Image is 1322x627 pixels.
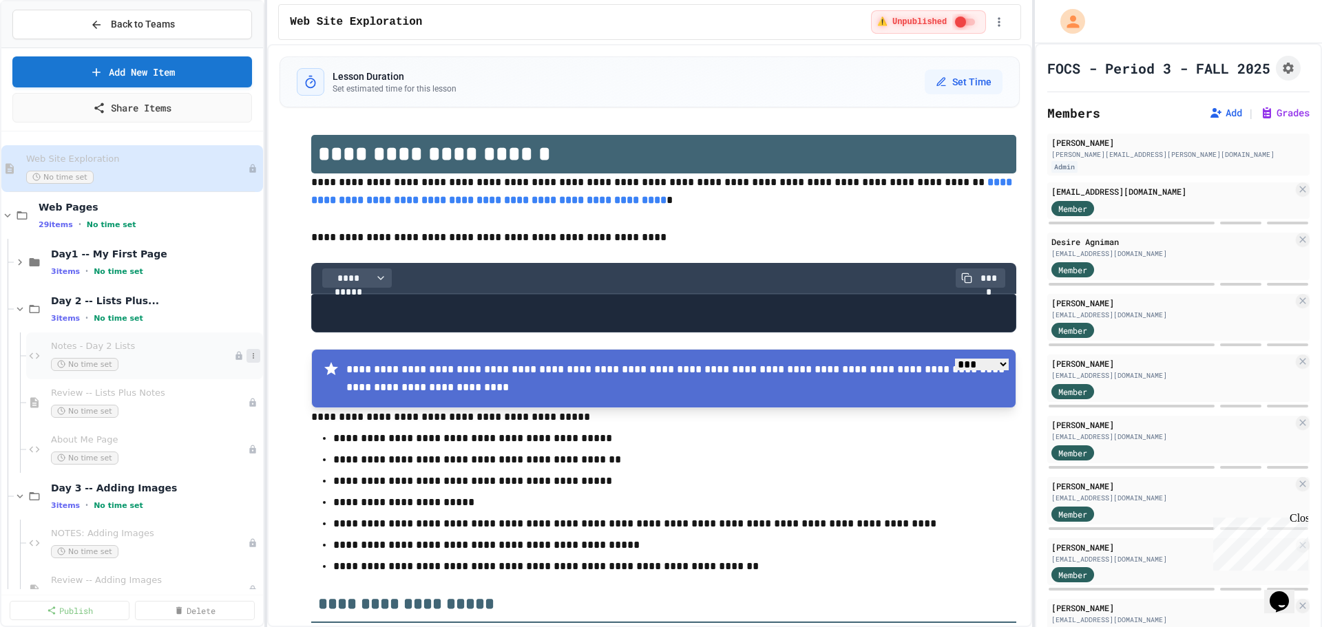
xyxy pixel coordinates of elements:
h1: FOCS - Period 3 - FALL 2025 [1047,59,1270,78]
div: Desire Agniman [1051,235,1293,248]
button: Add [1209,106,1242,120]
span: Review -- Adding Images [51,575,248,586]
div: [PERSON_NAME] [1051,418,1293,431]
button: More options [246,349,260,363]
button: Assignment Settings [1276,56,1301,81]
span: 3 items [51,267,80,276]
a: Share Items [12,93,252,123]
span: Web Site Exploration [290,14,422,30]
span: 3 items [51,314,80,323]
span: • [85,266,88,277]
div: [PERSON_NAME] [1051,297,1293,309]
div: Unpublished [234,351,244,361]
span: 29 items [39,220,73,229]
iframe: chat widget [1264,572,1308,613]
div: Unpublished [248,585,258,595]
span: Day 2 -- Lists Plus... [51,295,260,307]
div: My Account [1046,6,1089,37]
span: • [85,312,88,323]
span: • [78,219,81,230]
span: About Me Page [51,434,248,446]
div: Admin [1051,161,1078,173]
span: No time set [51,451,118,465]
span: ⚠️ Unpublished [877,17,947,28]
div: [EMAIL_ADDRESS][DOMAIN_NAME] [1051,185,1293,198]
span: Day 3 -- Adding Images [51,482,260,494]
div: [PERSON_NAME] [1051,136,1305,149]
div: [EMAIL_ADDRESS][DOMAIN_NAME] [1051,554,1293,564]
span: Web Pages [39,201,260,213]
div: [EMAIL_ADDRESS][DOMAIN_NAME] [1051,432,1293,442]
div: [EMAIL_ADDRESS][DOMAIN_NAME] [1051,493,1293,503]
div: [PERSON_NAME][EMAIL_ADDRESS][PERSON_NAME][DOMAIN_NAME] [1051,149,1305,160]
a: Add New Item [12,56,252,87]
div: [PERSON_NAME] [1051,357,1293,370]
h3: Lesson Duration [333,70,457,83]
div: [EMAIL_ADDRESS][DOMAIN_NAME] [1051,248,1293,259]
div: ⚠️ Students cannot see this content! Click the toggle to publish it and make it visible to your c... [871,10,986,34]
span: No time set [87,220,136,229]
span: No time set [51,358,118,371]
span: Member [1058,508,1087,520]
span: No time set [94,314,143,323]
div: [PERSON_NAME] [1051,541,1293,553]
div: [PERSON_NAME] [1051,602,1293,614]
div: Unpublished [248,164,258,173]
span: Back to Teams [111,17,175,32]
div: Unpublished [248,398,258,407]
span: • [85,500,88,511]
a: Delete [135,601,255,620]
a: Publish [10,601,129,620]
div: [EMAIL_ADDRESS][DOMAIN_NAME] [1051,370,1293,381]
span: NOTES: Adding Images [51,528,248,540]
button: Grades [1260,106,1310,120]
span: Member [1058,568,1087,581]
span: No time set [94,501,143,510]
button: Set Time [925,70,1003,94]
span: Member [1058,202,1087,215]
span: No time set [94,267,143,276]
button: Back to Teams [12,10,252,39]
span: Member [1058,264,1087,276]
span: Notes - Day 2 Lists [51,341,234,352]
span: No time set [26,171,94,184]
span: Day1 -- My First Page [51,248,260,260]
iframe: chat widget [1208,512,1308,571]
span: Member [1058,324,1087,337]
span: 3 items [51,501,80,510]
div: Unpublished [248,445,258,454]
p: Set estimated time for this lesson [333,83,457,94]
div: [PERSON_NAME] [1051,480,1293,492]
span: No time set [51,545,118,558]
span: No time set [51,405,118,418]
span: | [1248,105,1255,121]
span: Member [1058,447,1087,459]
div: [EMAIL_ADDRESS][DOMAIN_NAME] [1051,310,1293,320]
div: Unpublished [248,538,258,548]
div: [EMAIL_ADDRESS][DOMAIN_NAME] [1051,615,1293,625]
div: Chat with us now!Close [6,6,95,87]
span: Review -- Lists Plus Notes [51,387,248,399]
span: Member [1058,385,1087,398]
h2: Members [1047,103,1100,123]
span: Web Site Exploration [26,153,248,165]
